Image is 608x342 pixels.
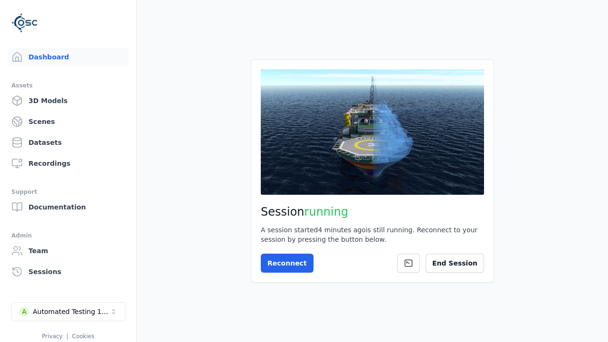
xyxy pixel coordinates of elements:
[8,112,129,131] a: Scenes
[426,254,484,273] button: End Session
[72,333,95,340] a: Cookies
[11,302,125,321] button: Select a workspace
[8,47,129,66] a: Dashboard
[8,198,129,217] a: Documentation
[66,333,68,340] span: |
[11,230,125,241] div: Admin
[8,262,129,281] a: Sessions
[42,333,62,340] a: Privacy
[8,241,129,260] a: Team
[11,9,38,36] img: Logo
[11,80,125,91] div: Assets
[304,205,349,218] span: running
[8,154,129,173] a: Recordings
[261,204,484,219] h2: Session
[19,307,29,316] div: A
[8,91,129,110] a: 3D Models
[11,186,125,198] div: Support
[261,225,484,244] div: A session started 4 minutes ago is still running. Reconnect to your session by pressing the butto...
[33,307,110,316] div: Automated Testing 1 - Playwright
[8,133,129,152] a: Datasets
[261,254,313,273] button: Reconnect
